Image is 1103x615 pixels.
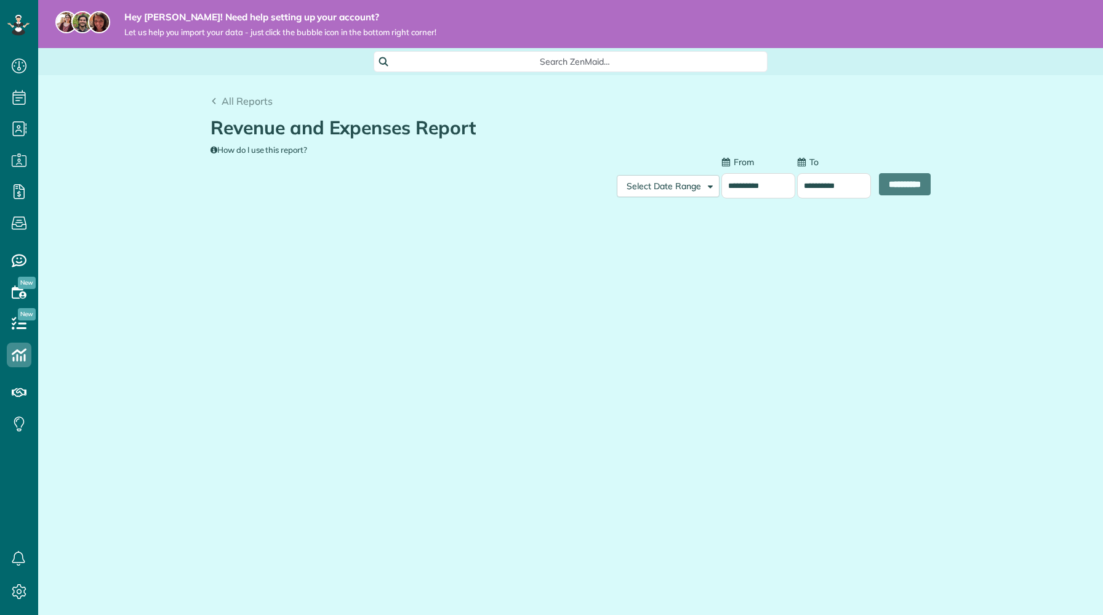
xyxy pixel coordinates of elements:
strong: Hey [PERSON_NAME]! Need help setting up your account? [124,11,436,23]
span: New [18,308,36,320]
span: All Reports [222,95,273,107]
label: To [797,156,819,168]
a: How do I use this report? [211,145,307,155]
img: jorge-587dff0eeaa6aab1f244e6dc62b8924c3b6ad411094392a53c71c6c4a576187d.jpg [71,11,94,33]
button: Select Date Range [617,175,720,197]
span: Let us help you import your data - just click the bubble icon in the bottom right corner! [124,27,436,38]
span: New [18,277,36,289]
h1: Revenue and Expenses Report [211,118,921,138]
a: All Reports [211,94,273,108]
img: michelle-19f622bdf1676172e81f8f8fba1fb50e276960ebfe0243fe18214015130c80e4.jpg [88,11,110,33]
img: maria-72a9807cf96188c08ef61303f053569d2e2a8a1cde33d635c8a3ac13582a053d.jpg [55,11,78,33]
label: From [721,156,754,168]
span: Select Date Range [627,181,701,192]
